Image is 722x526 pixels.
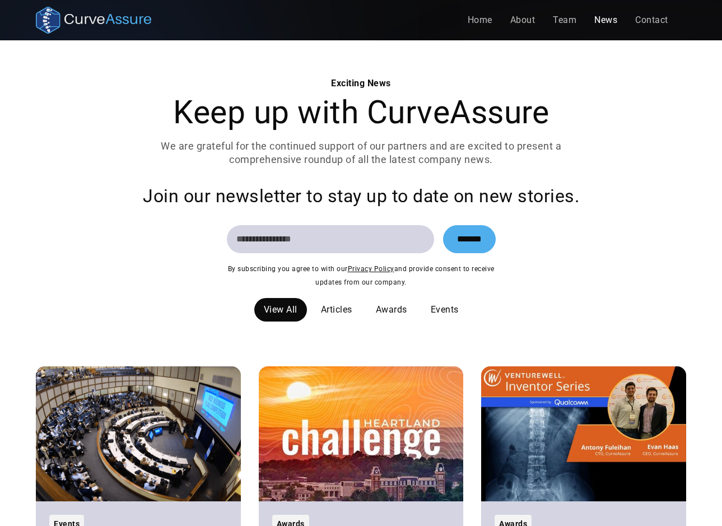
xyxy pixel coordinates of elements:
form: Email Form [227,225,496,253]
div: Exciting News [146,77,576,90]
h1: Keep up with CurveAssure [146,95,576,131]
a: Awards [366,298,417,322]
a: Team [544,9,585,31]
a: Articles [311,298,362,322]
a: View All [254,298,307,322]
a: Home [459,9,501,31]
a: News [585,9,626,31]
div: Events [431,303,459,316]
a: About [501,9,544,31]
a: Events [421,298,468,322]
a: Privacy Policy [348,265,394,273]
a: Contact [626,9,677,31]
div: Articles [321,303,352,316]
div: Join our newsletter to stay up to date on new stories. [74,185,648,207]
p: We are grateful for the continued support of our partners and are excited to present a comprehens... [146,139,576,166]
div: View All [264,303,297,316]
div: Awards [376,303,407,316]
div: By subscribing you agree to with our and provide consent to receive updates from our company. [227,262,496,289]
a: home [36,7,151,34]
